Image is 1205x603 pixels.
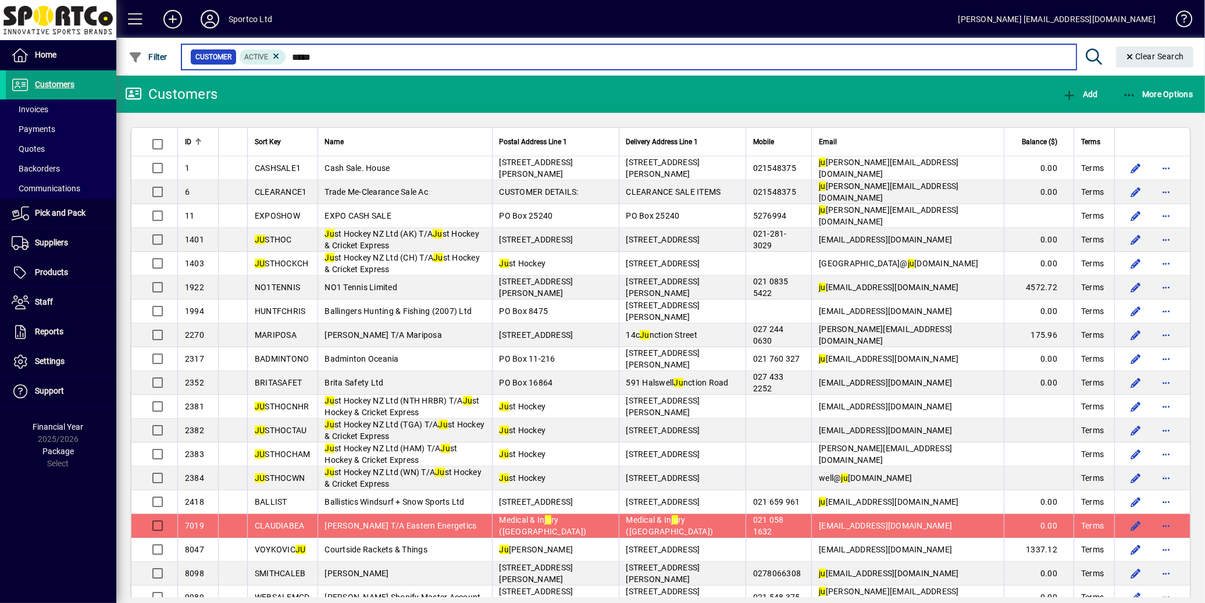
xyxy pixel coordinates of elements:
[325,396,480,417] span: st Hockey NZ Ltd (NTH HRBR) T/A st Hockey & Cricket Express
[1157,254,1175,273] button: More options
[1081,401,1104,412] span: Terms
[240,49,286,65] mat-chip: Activation Status: Active
[1081,544,1104,555] span: Terms
[1081,377,1104,388] span: Terms
[325,253,335,262] em: Ju
[433,229,443,238] em: Ju
[255,211,300,220] span: EXPOSHOW
[500,449,546,459] span: st Hockey
[672,515,679,524] em: ju
[819,158,959,179] span: [PERSON_NAME][EMAIL_ADDRESS][DOMAIN_NAME]
[1167,2,1190,40] a: Knowledge Base
[1081,258,1104,269] span: Terms
[12,124,55,134] span: Payments
[255,593,310,602] span: WEBSALEMCD
[35,50,56,59] span: Home
[185,378,204,387] span: 2352
[195,51,231,63] span: Customer
[1157,493,1175,511] button: More options
[185,426,204,435] span: 2382
[1004,228,1074,252] td: 0.00
[819,135,997,148] div: Email
[1120,84,1196,105] button: More Options
[255,259,309,268] span: STHOCKCH
[325,420,335,429] em: Ju
[1004,371,1074,395] td: 0.00
[229,10,272,28] div: Sportco Ltd
[1126,278,1145,297] button: Edit
[255,402,265,411] em: JU
[295,545,306,554] em: JU
[500,259,509,268] em: Ju
[819,569,826,578] em: ju
[255,354,309,363] span: BADMINTONO
[1157,349,1175,368] button: More options
[500,473,546,483] span: st Hockey
[1004,299,1074,323] td: 0.00
[244,53,268,61] span: Active
[6,288,116,317] a: Staff
[753,569,801,578] span: 0278066308
[12,184,80,193] span: Communications
[255,569,306,578] span: SMITHCALEB
[1004,180,1074,204] td: 0.00
[1126,302,1145,320] button: Edit
[1060,84,1100,105] button: Add
[819,283,826,292] em: ju
[500,402,546,411] span: st Hockey
[626,135,698,148] span: Delivery Address Line 1
[626,277,700,298] span: [STREET_ADDRESS][PERSON_NAME]
[819,235,952,244] span: [EMAIL_ADDRESS][DOMAIN_NAME]
[500,545,573,554] span: [PERSON_NAME]
[191,9,229,30] button: Profile
[1081,448,1104,460] span: Terms
[819,497,826,506] em: ju
[500,426,546,435] span: st Hockey
[185,569,204,578] span: 8098
[185,283,204,292] span: 1922
[1081,353,1104,365] span: Terms
[1157,469,1175,487] button: More options
[500,306,548,316] span: PO Box 8475
[255,521,305,530] span: CLAUDIABEA
[819,354,959,363] span: [EMAIL_ADDRESS][DOMAIN_NAME]
[819,135,837,148] span: Email
[753,354,800,363] span: 021 760 327
[325,283,398,292] span: NO1 Tennis Limited
[185,497,204,506] span: 2418
[12,144,45,154] span: Quotes
[626,158,700,179] span: [STREET_ADDRESS][PERSON_NAME]
[35,208,85,217] span: Pick and Pack
[753,324,784,345] span: 027 244 0630
[325,468,335,477] em: Ju
[819,473,912,483] span: well@ [DOMAIN_NAME]
[753,163,796,173] span: 021548375
[1081,281,1104,293] span: Terms
[958,10,1156,28] div: [PERSON_NAME] [EMAIL_ADDRESS][DOMAIN_NAME]
[500,259,546,268] span: st Hockey
[1004,514,1074,538] td: 0.00
[255,378,302,387] span: BRITASAFET
[1081,496,1104,508] span: Terms
[1081,135,1100,148] span: Terms
[6,159,116,179] a: Backorders
[185,135,191,148] span: ID
[819,569,959,578] span: [EMAIL_ADDRESS][DOMAIN_NAME]
[841,473,848,483] em: ju
[1126,397,1145,416] button: Edit
[1157,373,1175,392] button: More options
[438,420,448,429] em: Ju
[255,283,300,292] span: NO1TENNIS
[154,9,191,30] button: Add
[626,449,700,459] span: [STREET_ADDRESS]
[753,135,805,148] div: Mobile
[1116,47,1194,67] button: Clear
[125,85,218,104] div: Customers
[6,179,116,198] a: Communications
[1081,329,1104,341] span: Terms
[908,259,915,268] em: ju
[753,229,787,250] span: 021-281-3029
[1157,206,1175,225] button: More options
[500,378,553,387] span: PO Box 16864
[819,205,959,226] span: [PERSON_NAME][EMAIL_ADDRESS][DOMAIN_NAME]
